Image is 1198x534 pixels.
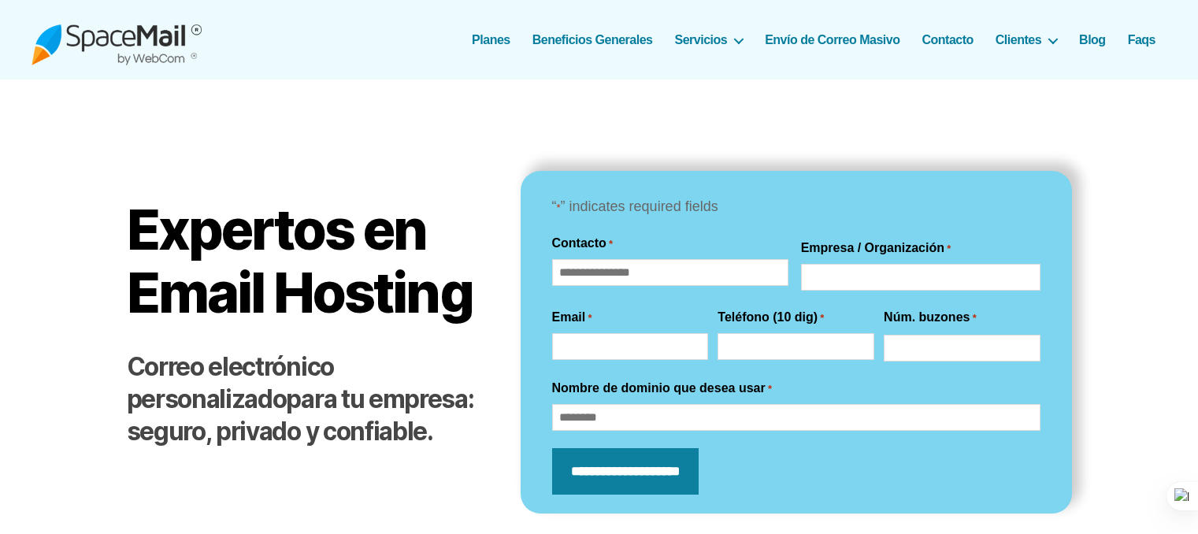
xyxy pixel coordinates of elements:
a: Beneficios Generales [532,32,653,47]
a: Servicios [675,32,744,47]
label: Núm. buzones [884,308,977,327]
label: Empresa / Organización [801,239,951,258]
p: “ ” indicates required fields [552,195,1040,220]
a: Blog [1079,32,1106,47]
a: Clientes [996,32,1057,47]
a: Planes [472,32,510,47]
label: Teléfono (10 dig) [718,308,824,327]
legend: Contacto [552,234,614,253]
a: Envío de Correo Masivo [765,32,899,47]
h1: Expertos en Email Hosting [127,198,489,324]
label: Nombre de dominio que desea usar [552,379,772,398]
a: Contacto [922,32,973,47]
nav: Horizontal [480,32,1166,47]
img: Spacemail [32,14,202,65]
a: Faqs [1128,32,1155,47]
h2: para tu empresa: seguro, privado y confiable. [127,351,489,448]
strong: Correo electrónico personalizado [127,351,334,414]
label: Email [552,308,592,327]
